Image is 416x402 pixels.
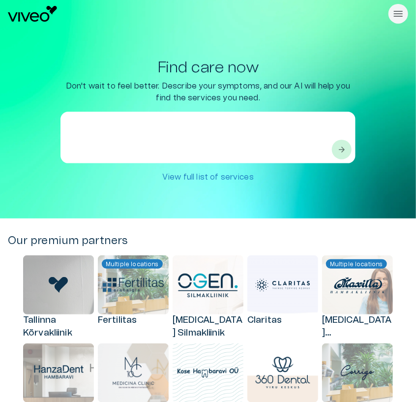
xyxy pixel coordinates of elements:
h6: [MEDICAL_DATA] Silmakliinik [173,314,243,339]
img: Viveo logo [8,6,57,22]
h6: Claritas [247,314,318,327]
h6: [MEDICAL_DATA][PERSON_NAME] [322,314,393,339]
button: Submit provided health care concern [332,140,352,159]
img: 360 Dental [255,357,310,389]
p: Don't wait to feel better. Describe your symptoms, and our AI will help you find the services you... [60,80,356,104]
h4: Our premium partners [8,234,408,247]
a: Navigate to homepage [8,6,385,22]
p: View full list of services [162,171,254,183]
img: Tallinna Kõrvakliinik [49,277,68,293]
img: Claritas [252,273,313,298]
img: Maxilla Hambakliinik [327,273,388,298]
h6: Fertilitas [98,314,169,327]
span: arrow_forward [337,145,347,155]
img: Corrigo [337,357,377,389]
img: HanzaDent [28,363,89,382]
span: Multiple locations [102,260,163,269]
img: Medicina Clinic [112,357,154,389]
img: Ogen Silmakliinik [178,273,238,298]
h6: Tallinna Kõrvakliinik [23,314,94,339]
span: Multiple locations [326,260,387,269]
img: Kose Hambaravi [178,368,238,378]
button: View full list of services [157,167,259,187]
img: Fertilitas [103,278,164,292]
button: Handle dropdown menu visibility [388,4,408,24]
h1: Find care now [157,59,259,76]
